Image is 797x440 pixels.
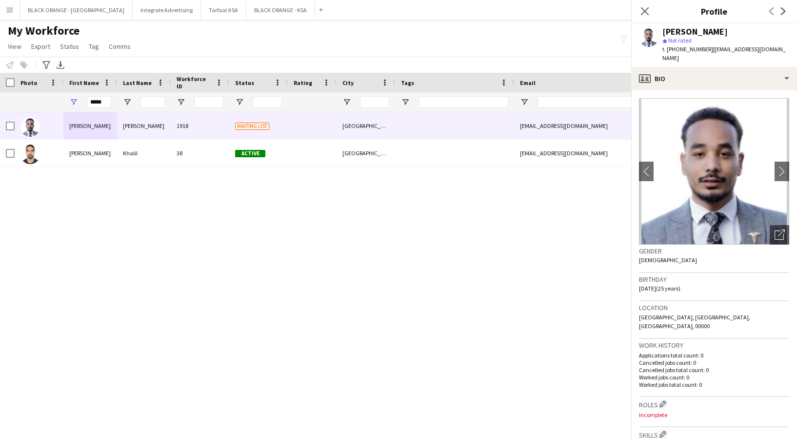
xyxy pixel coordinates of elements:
[401,79,414,86] span: Tags
[639,359,789,366] p: Cancelled jobs count: 0
[639,285,680,292] span: [DATE] (25 years)
[360,96,389,108] input: City Filter Input
[246,0,315,20] button: BLACK ORANGE - KSA
[639,303,789,312] h3: Location
[235,79,254,86] span: Status
[639,247,789,255] h3: Gender
[140,96,165,108] input: Last Name Filter Input
[60,42,79,51] span: Status
[639,366,789,374] p: Cancelled jobs total count: 0
[31,42,50,51] span: Export
[133,0,201,20] button: Integrate Advertising
[639,256,697,264] span: [DEMOGRAPHIC_DATA]
[639,341,789,350] h3: Work history
[194,96,223,108] input: Workforce ID Filter Input
[171,112,229,139] div: 1918
[235,98,244,106] button: Open Filter Menu
[662,27,728,36] div: [PERSON_NAME]
[514,112,709,139] div: [EMAIL_ADDRESS][DOMAIN_NAME]
[662,45,786,62] span: | [EMAIL_ADDRESS][DOMAIN_NAME]
[85,40,103,53] a: Tag
[253,96,282,108] input: Status Filter Input
[294,79,312,86] span: Rating
[69,98,78,106] button: Open Filter Menu
[117,112,171,139] div: [PERSON_NAME]
[27,40,54,53] a: Export
[63,140,117,167] div: [PERSON_NAME]
[20,117,40,137] img: Nader Ahmed
[40,59,52,71] app-action-btn: Advanced filters
[337,140,395,167] div: [GEOGRAPHIC_DATA]
[639,381,789,388] p: Worked jobs total count: 0
[770,225,789,245] div: Open photos pop-in
[8,42,21,51] span: View
[20,145,40,164] img: Nader Khalil
[20,79,37,86] span: Photo
[639,429,789,440] h3: Skills
[342,79,354,86] span: City
[639,399,789,409] h3: Roles
[639,352,789,359] p: Applications total count: 0
[538,96,703,108] input: Email Filter Input
[639,275,789,284] h3: Birthday
[69,79,99,86] span: First Name
[89,42,99,51] span: Tag
[631,67,797,90] div: Bio
[55,59,66,71] app-action-btn: Export XLSX
[123,98,132,106] button: Open Filter Menu
[20,0,133,20] button: BLACK ORANGE - [GEOGRAPHIC_DATA]
[201,0,246,20] button: Tarfaat KSA
[342,98,351,106] button: Open Filter Menu
[401,98,410,106] button: Open Filter Menu
[105,40,135,53] a: Comms
[639,411,789,419] p: Incomplete
[418,96,508,108] input: Tags Filter Input
[337,112,395,139] div: [GEOGRAPHIC_DATA]
[8,23,80,38] span: My Workforce
[123,79,152,86] span: Last Name
[109,42,131,51] span: Comms
[235,150,265,157] span: Active
[177,75,212,90] span: Workforce ID
[639,374,789,381] p: Worked jobs count: 0
[639,314,750,330] span: [GEOGRAPHIC_DATA], [GEOGRAPHIC_DATA], [GEOGRAPHIC_DATA], 00000
[639,98,789,245] img: Crew avatar or photo
[235,123,269,130] span: Waiting list
[117,140,171,167] div: Khalil
[514,140,709,167] div: [EMAIL_ADDRESS][DOMAIN_NAME]
[662,45,713,53] span: t. [PHONE_NUMBER]
[631,5,797,18] h3: Profile
[520,98,529,106] button: Open Filter Menu
[177,98,185,106] button: Open Filter Menu
[520,79,536,86] span: Email
[56,40,83,53] a: Status
[4,40,25,53] a: View
[87,96,111,108] input: First Name Filter Input
[63,112,117,139] div: [PERSON_NAME]
[171,140,229,167] div: 38
[668,37,692,44] span: Not rated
